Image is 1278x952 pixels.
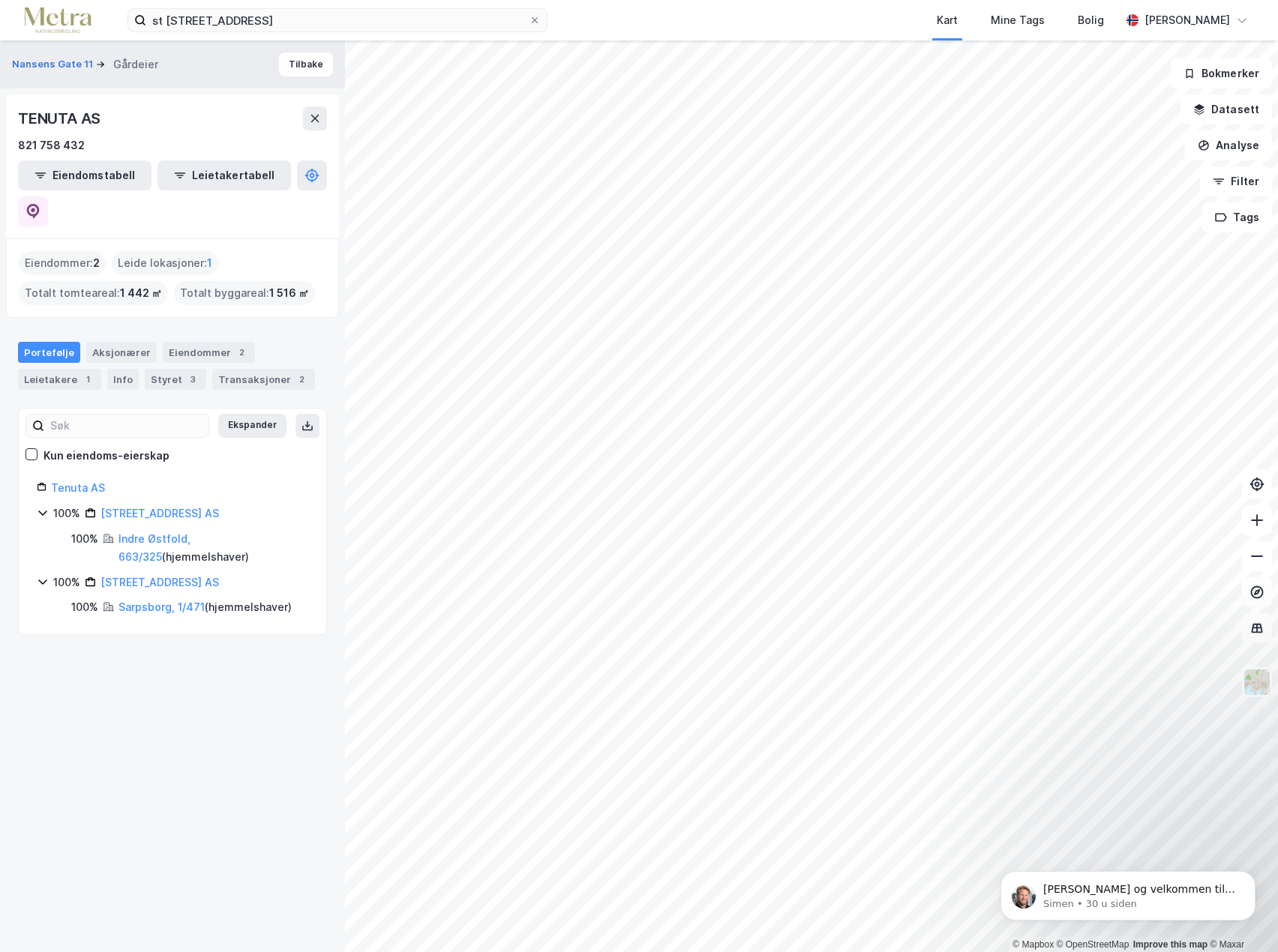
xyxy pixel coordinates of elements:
button: Leietakertabell [157,160,291,190]
div: Eiendommer : [19,251,106,275]
div: [PERSON_NAME] [1144,11,1230,29]
a: Indre Østfold, 663/325 [118,532,190,563]
div: 1 [80,372,95,387]
div: Bolig [1078,11,1104,29]
button: Eiendomstabell [18,160,151,190]
div: 100% [71,530,98,548]
div: ( hjemmelshaver ) [118,530,308,566]
button: Filter [1200,166,1272,196]
div: Gårdeier [113,55,158,73]
div: 3 [185,372,200,387]
div: Kun eiendoms-eierskap [43,447,169,465]
div: Totalt byggareal : [174,281,315,305]
span: 1 516 ㎡ [269,284,309,302]
div: Leietakere [18,369,101,390]
div: Kart [937,11,958,29]
div: Leide lokasjoner : [112,251,218,275]
input: Søk [44,415,208,437]
span: 1 [207,254,212,272]
a: Mapbox [1012,939,1054,950]
div: Aksjonærer [86,342,157,363]
button: Analyse [1185,130,1272,160]
button: Ekspander [218,414,286,438]
div: 2 [234,345,249,360]
div: Totalt tomteareal : [19,281,168,305]
div: ( hjemmelshaver ) [118,598,292,616]
img: metra-logo.256734c3b2bbffee19d4.png [24,7,91,34]
div: 100% [53,504,80,522]
div: Transaksjoner [212,369,315,390]
a: [STREET_ADDRESS] AS [100,507,219,519]
iframe: Intercom notifications melding [978,840,1278,945]
a: Sarpsborg, 1/471 [118,600,205,613]
div: Styret [145,369,206,390]
a: Tenuta AS [51,481,105,494]
input: Søk på adresse, matrikkel, gårdeiere, leietakere eller personer [146,9,529,31]
div: Mine Tags [991,11,1045,29]
span: 2 [93,254,100,272]
button: Tags [1202,202,1272,232]
div: 100% [71,598,98,616]
img: Z [1243,668,1271,696]
div: 821 758 432 [18,136,85,154]
button: Bokmerker [1171,58,1272,88]
div: 100% [53,573,80,591]
a: Improve this map [1133,939,1207,950]
a: OpenStreetMap [1057,939,1129,950]
div: Info [107,369,139,390]
a: [STREET_ADDRESS] AS [100,576,219,588]
button: Nansens Gate 11 [12,57,96,72]
div: TENUTA AS [18,106,103,130]
button: Datasett [1180,94,1272,124]
div: Portefølje [18,342,80,363]
span: 1 442 ㎡ [120,284,162,302]
button: Tilbake [279,52,333,76]
div: 2 [294,372,309,387]
div: Eiendommer [163,342,255,363]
